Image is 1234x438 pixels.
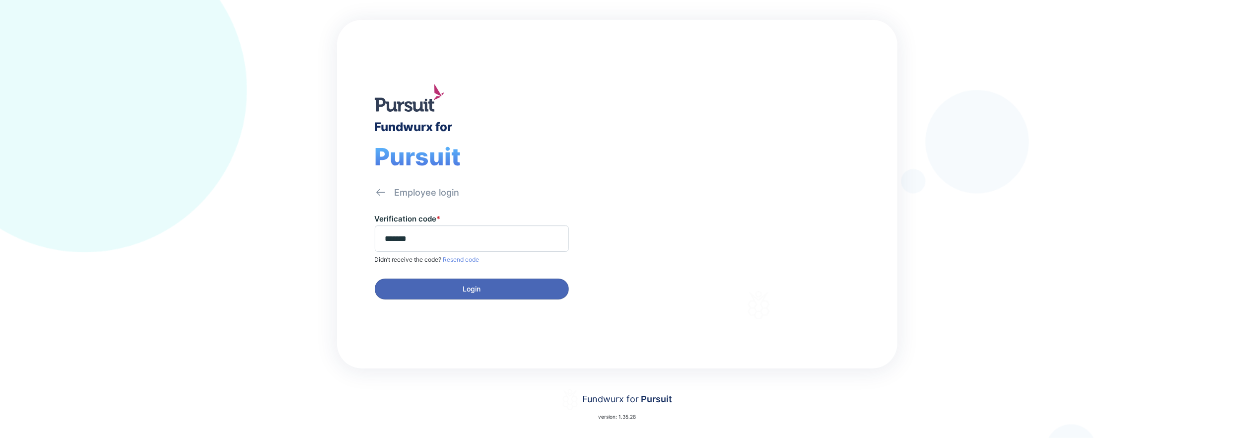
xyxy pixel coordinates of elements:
button: Login [375,279,569,299]
div: Welcome to [674,151,752,161]
div: Thank you for choosing Fundwurx as your partner in driving positive social impact! [674,209,844,237]
span: Pursuit [375,142,461,171]
div: Fundwurx [674,165,788,189]
label: Verification code [375,214,441,223]
span: Pursuit [639,394,672,404]
p: version: 1.35.28 [598,413,636,421]
span: Login [463,284,480,294]
span: Resend code [442,256,480,263]
div: Employee login [395,187,460,199]
div: Fundwurx for [582,392,672,406]
span: Didn’t receive the code? [375,256,442,263]
img: logo.jpg [375,84,444,112]
div: Fundwurx for [375,120,453,134]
